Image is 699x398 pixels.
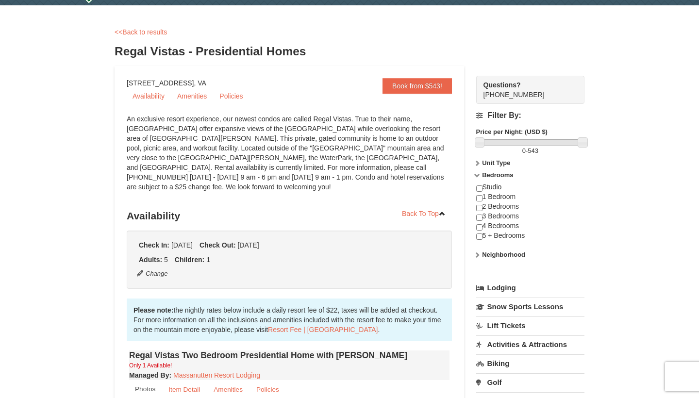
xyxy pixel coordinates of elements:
strong: Adults: [139,256,162,264]
small: Item Detail [168,386,200,393]
strong: Please note: [133,306,173,314]
h3: Availability [127,206,452,226]
a: Lift Tickets [476,316,584,334]
span: [DATE] [237,241,259,249]
strong: : [129,371,171,379]
span: [PHONE_NUMBER] [483,80,567,99]
a: Activities & Attractions [476,335,584,353]
a: Massanutten Resort Lodging [173,371,260,379]
small: Policies [256,386,279,393]
strong: Neighborhood [482,251,525,258]
a: <<Back to results [115,28,167,36]
a: Biking [476,354,584,372]
div: An exclusive resort experience, our newest condos are called Regal Vistas. True to their name, [G... [127,114,452,201]
small: Amenities [214,386,243,393]
a: Amenities [171,89,213,103]
span: 5 [164,256,168,264]
span: 1 [206,256,210,264]
small: Photos [135,385,155,393]
h4: Filter By: [476,111,584,120]
a: Resort Fee | [GEOGRAPHIC_DATA] [268,326,378,333]
a: Back To Top [396,206,452,221]
strong: Price per Night: (USD $) [476,128,548,135]
a: Golf [476,373,584,391]
span: Managed By [129,371,169,379]
h4: Regal Vistas Two Bedroom Presidential Home with [PERSON_NAME] [129,350,449,360]
a: Book from $543! [383,78,452,94]
label: - [476,146,584,156]
span: 0 [522,147,526,154]
a: Policies [214,89,249,103]
a: Availability [127,89,170,103]
div: the nightly rates below include a daily resort fee of $22, taxes will be added at checkout. For m... [127,298,452,341]
span: [DATE] [171,241,193,249]
strong: Bedrooms [482,171,513,179]
a: Lodging [476,279,584,297]
span: 543 [528,147,538,154]
strong: Check Out: [200,241,236,249]
div: Studio 1 Bedroom 2 Bedrooms 3 Bedrooms 4 Bedrooms 5 + Bedrooms [476,182,584,250]
button: Change [136,268,168,279]
small: Only 1 Available! [129,362,172,369]
strong: Unit Type [482,159,510,166]
h3: Regal Vistas - Presidential Homes [115,42,584,61]
strong: Questions? [483,81,521,89]
a: Snow Sports Lessons [476,298,584,315]
strong: Children: [175,256,204,264]
strong: Check In: [139,241,169,249]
